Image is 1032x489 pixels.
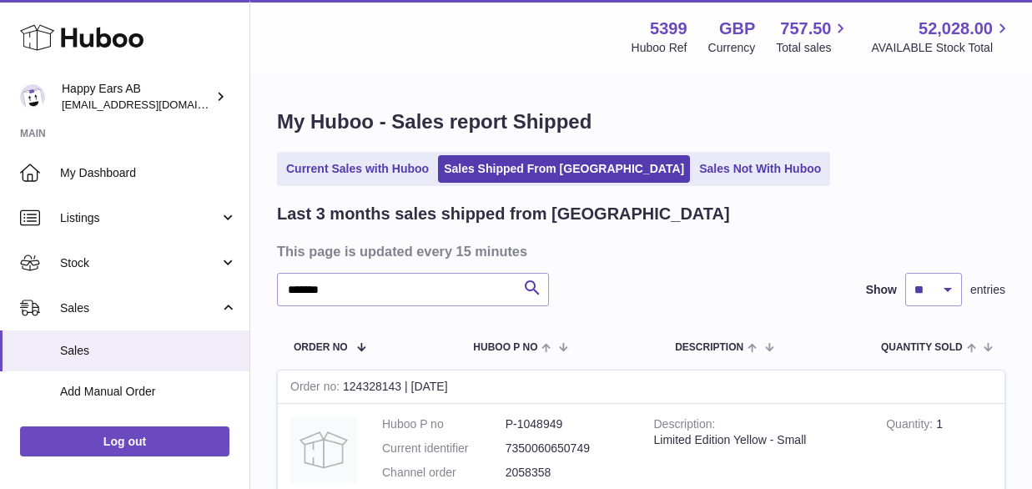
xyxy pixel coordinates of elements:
a: Sales Not With Huboo [693,155,827,183]
strong: Description [654,417,716,435]
dt: Current identifier [382,441,506,456]
div: 124328143 | [DATE] [278,371,1004,404]
a: 757.50 Total sales [776,18,850,56]
span: Listings [60,210,219,226]
span: Order No [294,342,348,353]
a: Log out [20,426,229,456]
span: Stock [60,255,219,271]
span: Huboo P no [473,342,537,353]
span: Sales [60,343,237,359]
h1: My Huboo - Sales report Shipped [277,108,1005,135]
dt: Channel order [382,465,506,481]
a: Current Sales with Huboo [280,155,435,183]
img: 3pl@happyearsearplugs.com [20,84,45,109]
a: Sales Shipped From [GEOGRAPHIC_DATA] [438,155,690,183]
div: Happy Ears AB [62,81,212,113]
span: 757.50 [780,18,831,40]
span: Quantity Sold [881,342,963,353]
span: 52,028.00 [919,18,993,40]
span: [EMAIL_ADDRESS][DOMAIN_NAME] [62,98,245,111]
h2: Last 3 months sales shipped from [GEOGRAPHIC_DATA] [277,203,730,225]
strong: GBP [719,18,755,40]
span: Description [675,342,743,353]
span: AVAILABLE Stock Total [871,40,1012,56]
dd: P-1048949 [506,416,629,432]
strong: Quantity [886,417,936,435]
dd: 7350060650749 [506,441,629,456]
span: My Dashboard [60,165,237,181]
span: Total sales [776,40,850,56]
span: Sales [60,300,219,316]
div: Limited Edition Yellow - Small [654,432,862,448]
strong: 5399 [650,18,687,40]
strong: Order no [290,380,343,397]
span: entries [970,282,1005,298]
h3: This page is updated every 15 minutes [277,242,1001,260]
span: Add Manual Order [60,384,237,400]
div: Huboo Ref [632,40,687,56]
label: Show [866,282,897,298]
dd: 2058358 [506,465,629,481]
div: Currency [708,40,756,56]
dt: Huboo P no [382,416,506,432]
img: no-photo.jpg [290,416,357,483]
a: 52,028.00 AVAILABLE Stock Total [871,18,1012,56]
